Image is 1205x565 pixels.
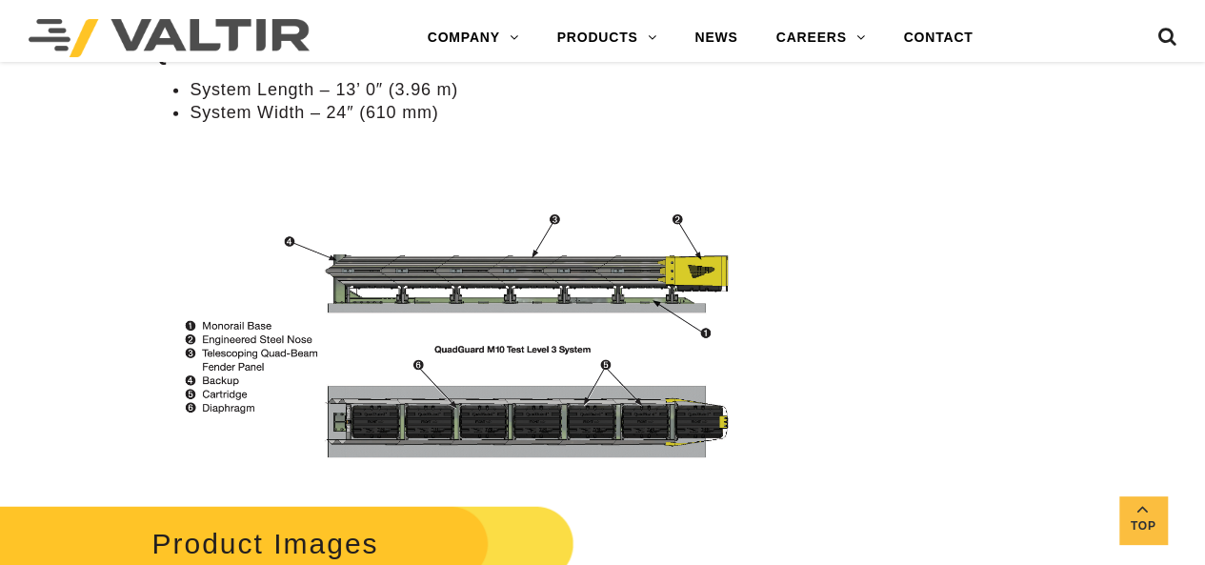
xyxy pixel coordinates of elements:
a: CAREERS [757,19,885,57]
a: PRODUCTS [538,19,676,57]
a: NEWS [675,19,756,57]
li: System Length – 13’ 0″ (3.96 m) [190,79,752,101]
img: Valtir [29,19,310,57]
a: Top [1119,496,1167,544]
a: CONTACT [884,19,992,57]
a: COMPANY [409,19,538,57]
li: System Width – 24″ (610 mm) [190,102,752,124]
span: Top [1119,515,1167,537]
